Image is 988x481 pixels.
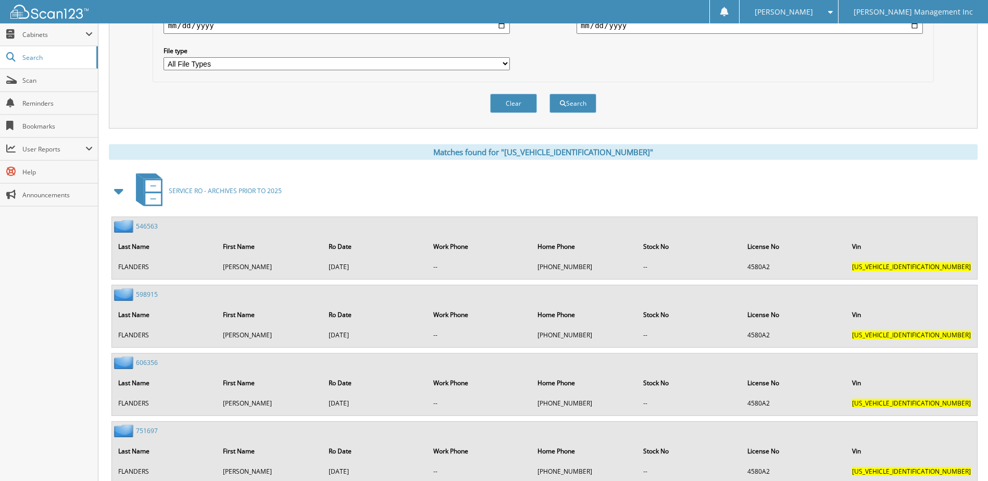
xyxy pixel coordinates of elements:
img: folder2.png [114,424,136,437]
th: Vin [847,304,976,325]
td: 4580A2 [742,395,846,412]
th: Vin [847,372,976,394]
span: [PERSON_NAME] Management Inc [854,9,973,15]
td: -- [638,463,741,480]
span: Search [22,53,91,62]
th: Vin [847,236,976,257]
td: [DATE] [323,395,427,412]
th: Stock No [638,236,741,257]
th: Last Name [113,372,217,394]
span: [US_VEHICLE_IDENTIFICATION_NUMBER] [852,331,971,339]
th: Ro Date [323,236,427,257]
td: 4580A2 [742,463,846,480]
th: Last Name [113,304,217,325]
td: -- [428,463,531,480]
td: -- [638,395,741,412]
span: Bookmarks [22,122,93,131]
td: [PHONE_NUMBER] [532,258,637,275]
span: Announcements [22,191,93,199]
th: Home Phone [532,372,637,394]
td: [PERSON_NAME] [218,326,322,344]
td: -- [428,326,531,344]
th: Last Name [113,236,217,257]
td: -- [638,258,741,275]
span: Help [22,168,93,176]
th: License No [742,236,846,257]
td: [PHONE_NUMBER] [532,395,637,412]
td: [PERSON_NAME] [218,395,322,412]
span: Reminders [22,99,93,108]
span: Scan [22,76,93,85]
th: Last Name [113,440,217,462]
td: [PERSON_NAME] [218,258,322,275]
button: Search [549,94,596,113]
img: folder2.png [114,288,136,301]
a: 751697 [136,426,158,435]
th: First Name [218,440,322,462]
span: User Reports [22,145,85,154]
th: Work Phone [428,236,531,257]
th: Stock No [638,372,741,394]
td: -- [638,326,741,344]
td: FLANDERS [113,463,217,480]
td: FLANDERS [113,326,217,344]
span: [PERSON_NAME] [755,9,813,15]
th: License No [742,440,846,462]
input: end [577,17,923,34]
th: Work Phone [428,304,531,325]
th: First Name [218,236,322,257]
th: Work Phone [428,440,531,462]
th: Ro Date [323,440,427,462]
span: [US_VEHICLE_IDENTIFICATION_NUMBER] [852,262,971,271]
td: [PERSON_NAME] [218,463,322,480]
th: License No [742,304,846,325]
iframe: Chat Widget [936,431,988,481]
td: -- [428,258,531,275]
th: Home Phone [532,440,637,462]
th: Vin [847,440,976,462]
th: Ro Date [323,304,427,325]
th: Home Phone [532,236,637,257]
th: First Name [218,304,322,325]
td: -- [428,395,531,412]
span: Cabinets [22,30,85,39]
td: [DATE] [323,258,427,275]
a: 598915 [136,290,158,299]
td: [DATE] [323,463,427,480]
td: [PHONE_NUMBER] [532,463,637,480]
td: [DATE] [323,326,427,344]
a: SERVICE RO - ARCHIVES PRIOR TO 2025 [130,170,282,211]
th: Ro Date [323,372,427,394]
img: scan123-logo-white.svg [10,5,89,19]
td: 4580A2 [742,258,846,275]
td: FLANDERS [113,395,217,412]
img: folder2.png [114,356,136,369]
td: [PHONE_NUMBER] [532,326,637,344]
span: [US_VEHICLE_IDENTIFICATION_NUMBER] [852,467,971,476]
a: 546563 [136,222,158,231]
th: Home Phone [532,304,637,325]
a: 606356 [136,358,158,367]
th: Stock No [638,440,741,462]
th: First Name [218,372,322,394]
td: 4580A2 [742,326,846,344]
td: FLANDERS [113,258,217,275]
th: Work Phone [428,372,531,394]
label: File type [164,46,510,55]
span: SERVICE RO - ARCHIVES PRIOR TO 2025 [169,186,282,195]
div: Matches found for "[US_VEHICLE_IDENTIFICATION_NUMBER]" [109,144,978,160]
img: folder2.png [114,220,136,233]
button: Clear [490,94,537,113]
span: [US_VEHICLE_IDENTIFICATION_NUMBER] [852,399,971,408]
th: License No [742,372,846,394]
th: Stock No [638,304,741,325]
input: start [164,17,510,34]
